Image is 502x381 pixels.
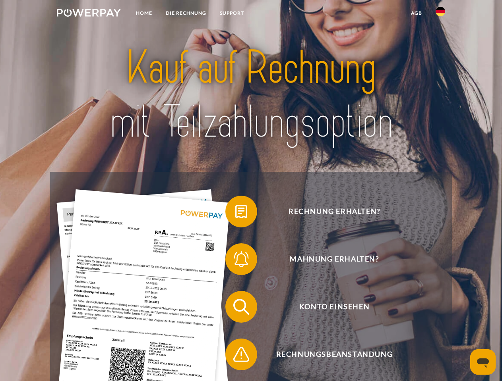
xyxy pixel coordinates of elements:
span: Mahnung erhalten? [237,243,432,275]
span: Rechnungsbeanstandung [237,339,432,370]
a: agb [404,6,429,20]
span: Rechnung erhalten? [237,196,432,227]
a: DIE RECHNUNG [159,6,213,20]
img: de [436,7,445,16]
img: qb_bill.svg [231,202,251,221]
button: Konto einsehen [225,291,432,323]
img: qb_search.svg [231,297,251,317]
button: Mahnung erhalten? [225,243,432,275]
a: Home [129,6,159,20]
span: Konto einsehen [237,291,432,323]
img: logo-powerpay-white.svg [57,9,121,17]
img: qb_warning.svg [231,344,251,364]
iframe: Schaltfläche zum Öffnen des Messaging-Fensters [470,349,496,375]
a: SUPPORT [213,6,251,20]
button: Rechnungsbeanstandung [225,339,432,370]
img: title-powerpay_de.svg [76,38,426,152]
img: qb_bell.svg [231,249,251,269]
button: Rechnung erhalten? [225,196,432,227]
